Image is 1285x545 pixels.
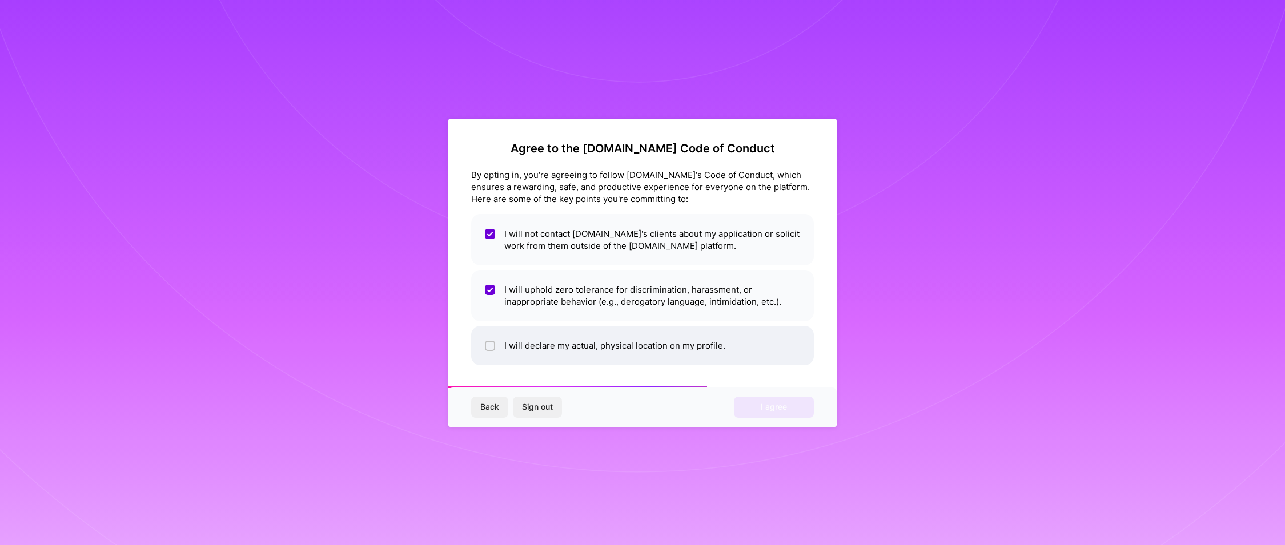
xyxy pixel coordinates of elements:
[522,401,553,413] span: Sign out
[471,397,508,417] button: Back
[471,142,814,155] h2: Agree to the [DOMAIN_NAME] Code of Conduct
[513,397,562,417] button: Sign out
[480,401,499,413] span: Back
[471,214,814,265] li: I will not contact [DOMAIN_NAME]'s clients about my application or solicit work from them outside...
[471,270,814,321] li: I will uphold zero tolerance for discrimination, harassment, or inappropriate behavior (e.g., der...
[471,326,814,365] li: I will declare my actual, physical location on my profile.
[471,169,814,205] div: By opting in, you're agreeing to follow [DOMAIN_NAME]'s Code of Conduct, which ensures a rewardin...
